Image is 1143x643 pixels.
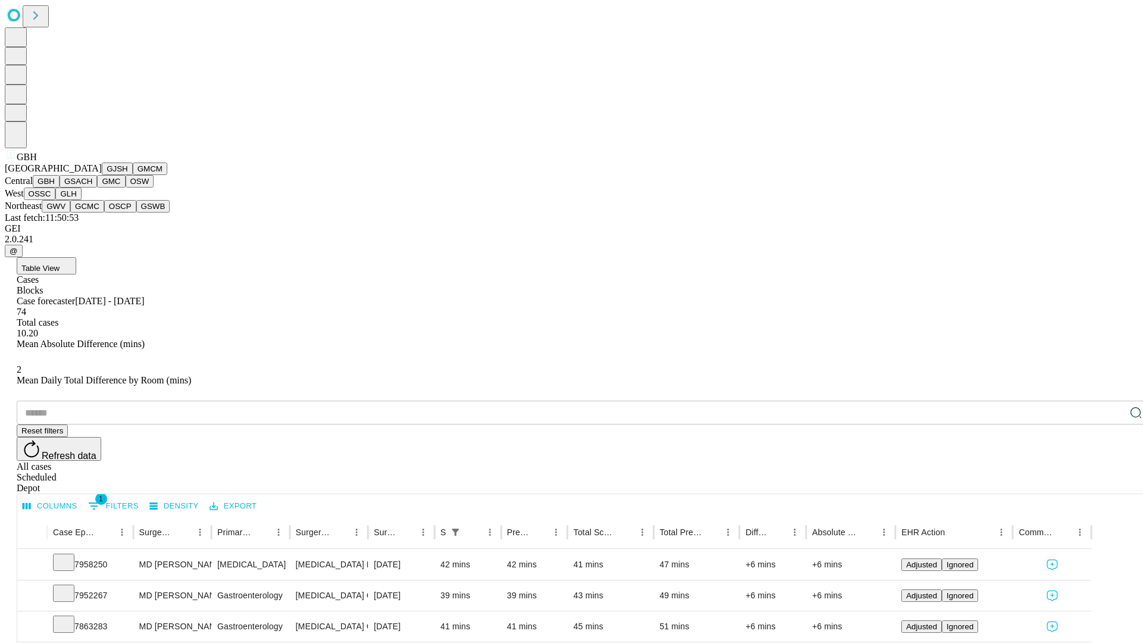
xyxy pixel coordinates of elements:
[374,580,429,611] div: [DATE]
[296,611,362,642] div: [MEDICAL_DATA] CA SCRN NOT HI RSK
[17,317,58,327] span: Total cases
[75,296,144,306] span: [DATE] - [DATE]
[507,580,562,611] div: 39 mins
[5,163,102,173] span: [GEOGRAPHIC_DATA]
[21,426,63,435] span: Reset filters
[660,550,734,580] div: 47 mins
[812,580,889,611] div: +6 mins
[770,524,786,541] button: Sort
[942,589,978,602] button: Ignored
[482,524,498,541] button: Menu
[53,611,127,642] div: 7863283
[507,527,530,537] div: Predicted In Room Duration
[660,527,702,537] div: Total Predicted Duration
[217,580,283,611] div: Gastroenterology
[548,524,564,541] button: Menu
[5,201,42,211] span: Northeast
[5,188,24,198] span: West
[901,527,945,537] div: EHR Action
[745,550,800,580] div: +6 mins
[17,328,38,338] span: 10.20
[217,550,283,580] div: [MEDICAL_DATA]
[42,200,70,213] button: GWV
[5,176,33,186] span: Central
[70,200,104,213] button: GCMC
[745,527,769,537] div: Difference
[102,163,133,175] button: GJSH
[17,296,75,306] span: Case forecaster
[42,451,96,461] span: Refresh data
[97,524,114,541] button: Sort
[17,437,101,461] button: Refresh data
[53,550,127,580] div: 7958250
[441,527,446,537] div: Scheduled In Room Duration
[139,580,205,611] div: MD [PERSON_NAME]
[876,524,892,541] button: Menu
[573,611,648,642] div: 45 mins
[906,560,937,569] span: Adjusted
[703,524,720,541] button: Sort
[53,580,127,611] div: 7952267
[947,591,973,600] span: Ignored
[55,188,81,200] button: GLH
[175,524,192,541] button: Sort
[947,622,973,631] span: Ignored
[104,200,136,213] button: OSCP
[139,527,174,537] div: Surgeon Name
[901,620,942,633] button: Adjusted
[786,524,803,541] button: Menu
[114,524,130,541] button: Menu
[720,524,736,541] button: Menu
[901,558,942,571] button: Adjusted
[947,560,973,569] span: Ignored
[60,175,97,188] button: GSACH
[20,497,80,516] button: Select columns
[660,611,734,642] div: 51 mins
[441,611,495,642] div: 41 mins
[17,257,76,274] button: Table View
[507,550,562,580] div: 42 mins
[136,200,170,213] button: GSWB
[296,550,362,580] div: [MEDICAL_DATA] FLEXIBLE PROXIMAL DIAGNOSTIC
[332,524,348,541] button: Sort
[17,339,145,349] span: Mean Absolute Difference (mins)
[5,223,1138,234] div: GEI
[901,589,942,602] button: Adjusted
[5,245,23,257] button: @
[415,524,432,541] button: Menu
[1019,527,1053,537] div: Comments
[946,524,963,541] button: Sort
[17,307,26,317] span: 74
[146,497,202,516] button: Density
[5,213,79,223] span: Last fetch: 11:50:53
[617,524,634,541] button: Sort
[531,524,548,541] button: Sort
[859,524,876,541] button: Sort
[374,527,397,537] div: Surgery Date
[17,375,191,385] span: Mean Daily Total Difference by Room (mins)
[812,550,889,580] div: +6 mins
[441,580,495,611] div: 39 mins
[17,364,21,374] span: 2
[745,580,800,611] div: +6 mins
[254,524,270,541] button: Sort
[573,550,648,580] div: 41 mins
[906,591,937,600] span: Adjusted
[217,611,283,642] div: Gastroenterology
[21,264,60,273] span: Table View
[942,558,978,571] button: Ignored
[53,527,96,537] div: Case Epic Id
[942,620,978,633] button: Ignored
[23,555,41,576] button: Expand
[906,622,937,631] span: Adjusted
[398,524,415,541] button: Sort
[17,152,37,162] span: GBH
[441,550,495,580] div: 42 mins
[139,550,205,580] div: MD [PERSON_NAME]
[465,524,482,541] button: Sort
[85,497,142,516] button: Show filters
[374,611,429,642] div: [DATE]
[217,527,252,537] div: Primary Service
[573,580,648,611] div: 43 mins
[634,524,651,541] button: Menu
